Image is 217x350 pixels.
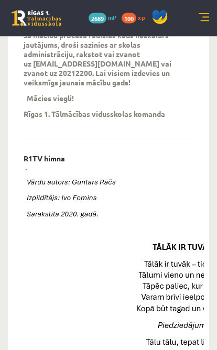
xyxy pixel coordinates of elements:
[122,13,150,21] a: 100 xp
[122,13,136,24] span: 100
[24,155,65,163] p: R1TV himna
[24,31,178,87] p: Ja mācību procesā radīsies kāds neskaidrs jautājums, droši sazinies ar skolas administrāciju, rak...
[138,13,145,21] span: xp
[27,94,74,103] p: Mācies viegli!
[12,10,61,26] a: Rīgas 1. Tālmācības vidusskola
[108,13,116,21] span: mP
[24,110,165,119] p: Rīgas 1. Tālmācības vidusskolas komanda
[89,13,106,24] span: 2689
